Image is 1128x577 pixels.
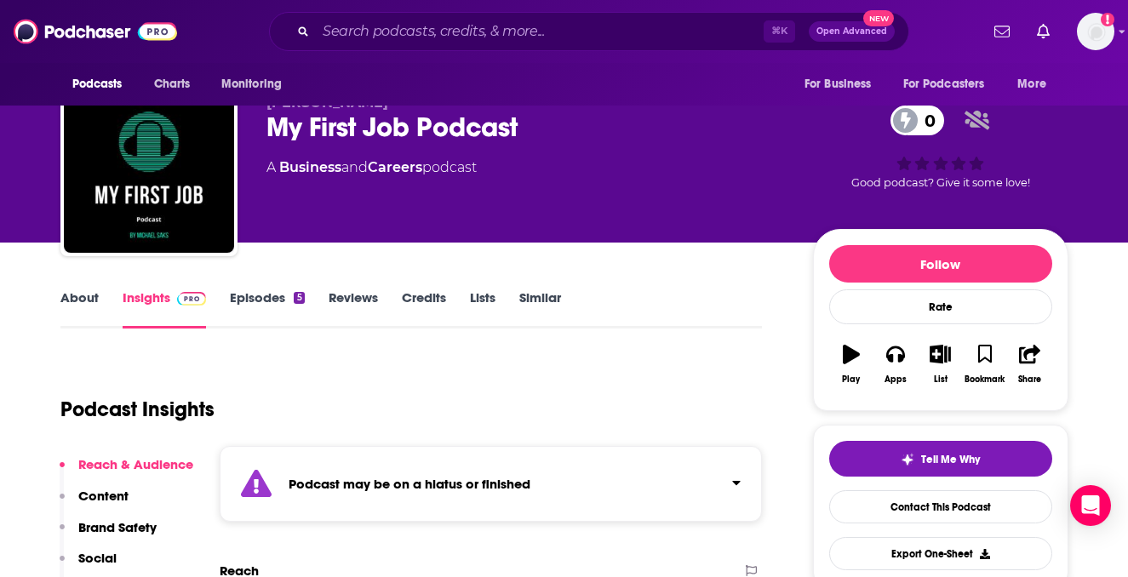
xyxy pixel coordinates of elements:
button: Share [1007,334,1051,395]
span: Tell Me Why [921,453,980,466]
p: Reach & Audience [78,456,193,472]
a: Episodes5 [230,289,304,328]
button: Play [829,334,873,395]
span: Logged in as agarland1 [1077,13,1114,50]
span: and [341,159,368,175]
button: Reach & Audience [60,456,193,488]
h1: Podcast Insights [60,397,215,422]
a: InsightsPodchaser Pro [123,289,207,328]
button: open menu [60,68,145,100]
strong: Podcast may be on a hiatus or finished [289,476,530,492]
button: open menu [1005,68,1068,100]
span: Podcasts [72,72,123,96]
div: Search podcasts, credits, & more... [269,12,909,51]
a: Show notifications dropdown [988,17,1016,46]
a: Careers [368,159,422,175]
div: Apps [885,374,907,385]
a: Business [279,159,341,175]
p: Social [78,550,117,566]
button: Open AdvancedNew [809,21,895,42]
span: ⌘ K [764,20,795,43]
span: For Business [804,72,872,96]
button: List [918,334,962,395]
img: Podchaser Pro [177,292,207,306]
span: Charts [154,72,191,96]
button: Apps [873,334,918,395]
div: Play [842,374,860,385]
div: List [934,374,948,385]
span: More [1017,72,1046,96]
button: open menu [209,68,304,100]
a: Credits [402,289,446,328]
a: 0 [890,106,944,135]
button: Brand Safety [60,519,157,551]
img: User Profile [1077,13,1114,50]
button: open menu [793,68,893,100]
img: Podchaser - Follow, Share and Rate Podcasts [14,15,177,48]
a: Charts [143,68,201,100]
a: Reviews [329,289,378,328]
span: 0 [908,106,944,135]
span: Monitoring [221,72,282,96]
span: For Podcasters [903,72,985,96]
a: Contact This Podcast [829,490,1052,523]
a: About [60,289,99,328]
button: open menu [892,68,1010,100]
button: Export One-Sheet [829,537,1052,570]
button: Follow [829,245,1052,283]
div: A podcast [266,157,477,178]
a: Show notifications dropdown [1030,17,1056,46]
section: Click to expand status details [220,446,763,522]
button: Content [60,488,129,519]
a: Similar [519,289,561,328]
div: Bookmark [965,374,1005,385]
span: Open Advanced [816,27,887,36]
button: tell me why sparkleTell Me Why [829,441,1052,477]
span: New [863,10,894,26]
a: Lists [470,289,495,328]
p: Content [78,488,129,504]
div: 0Good podcast? Give it some love! [813,94,1068,200]
button: Bookmark [963,334,1007,395]
input: Search podcasts, credits, & more... [316,18,764,45]
div: Open Intercom Messenger [1070,485,1111,526]
img: tell me why sparkle [901,453,914,466]
div: Share [1018,374,1041,385]
span: Good podcast? Give it some love! [851,176,1030,189]
div: 5 [294,292,304,304]
div: Rate [829,289,1052,324]
img: My First Job Podcast [64,83,234,253]
svg: Add a profile image [1101,13,1114,26]
p: Brand Safety [78,519,157,535]
button: Show profile menu [1077,13,1114,50]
